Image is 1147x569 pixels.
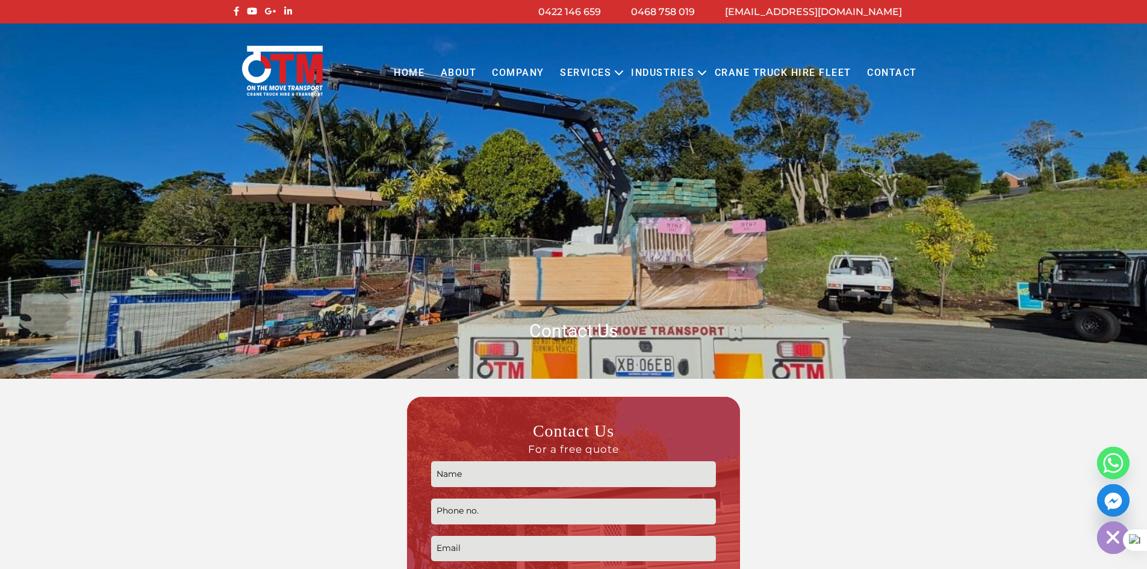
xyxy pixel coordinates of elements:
[725,6,902,17] a: [EMAIL_ADDRESS][DOMAIN_NAME]
[431,461,716,487] input: Name
[240,45,325,97] img: Otmtransport
[859,57,925,90] a: Contact
[631,6,695,17] a: 0468 758 019
[231,319,917,343] h1: Contact Us
[484,57,552,90] a: COMPANY
[1097,447,1130,479] a: Whatsapp
[552,57,619,90] a: Services
[432,57,484,90] a: About
[1097,484,1130,517] a: Facebook_Messenger
[431,443,716,456] span: For a free quote
[623,57,702,90] a: Industries
[431,536,716,562] input: Email
[386,57,432,90] a: Home
[538,6,601,17] a: 0422 146 659
[706,57,859,90] a: Crane Truck Hire Fleet
[431,420,716,455] h3: Contact Us
[431,499,716,524] input: Phone no.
